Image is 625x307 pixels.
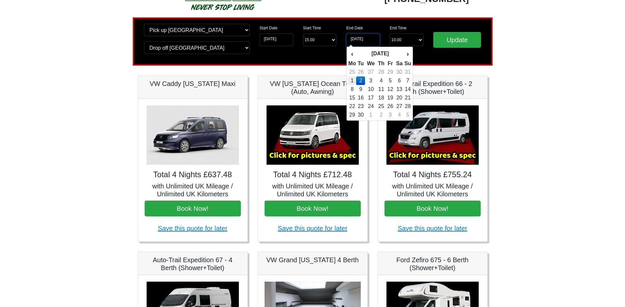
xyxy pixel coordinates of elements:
[377,68,386,76] td: 28
[348,94,356,102] td: 15
[386,68,395,76] td: 29
[386,102,395,111] td: 26
[377,76,386,85] td: 4
[404,68,411,76] td: 31
[145,256,241,272] h5: Auto-Trail Expedition 67 - 4 Berth (Shower+Toilet)
[386,76,395,85] td: 5
[356,111,365,119] td: 30
[303,25,321,31] label: Start Time
[386,59,395,68] th: Fr
[147,105,239,165] img: VW Caddy California Maxi
[348,59,356,68] th: Mo
[404,59,411,68] th: Su
[384,201,481,216] button: Book Now!
[356,94,365,102] td: 16
[356,85,365,94] td: 9
[404,94,411,102] td: 21
[365,102,376,111] td: 24
[356,76,365,85] td: 2
[404,76,411,85] td: 7
[356,48,404,59] th: [DATE]
[384,182,481,198] h5: with Unlimited UK Mileage / Unlimited UK Kilometers
[348,102,356,111] td: 22
[365,59,376,68] th: We
[158,225,227,232] a: Save this quote for later
[395,94,404,102] td: 20
[265,201,361,216] button: Book Now!
[384,80,481,96] h5: Auto-Trail Expedition 66 - 2 Berth (Shower+Toilet)
[267,105,359,165] img: VW California Ocean T6.1 (Auto, Awning)
[265,256,361,264] h5: VW Grand [US_STATE] 4 Berth
[365,76,376,85] td: 3
[348,111,356,119] td: 29
[404,85,411,94] td: 14
[398,225,467,232] a: Save this quote for later
[395,111,404,119] td: 4
[145,182,241,198] h5: with Unlimited UK Mileage / Unlimited UK Kilometers
[384,256,481,272] h5: Ford Zefiro 675 - 6 Berth (Shower+Toilet)
[395,68,404,76] td: 30
[395,76,404,85] td: 6
[404,111,411,119] td: 5
[260,25,277,31] label: Start Date
[348,68,356,76] td: 25
[356,102,365,111] td: 23
[348,85,356,94] td: 8
[386,94,395,102] td: 19
[386,85,395,94] td: 12
[377,85,386,94] td: 11
[356,68,365,76] td: 26
[390,25,407,31] label: End Time
[265,182,361,198] h5: with Unlimited UK Mileage / Unlimited UK Kilometers
[346,25,363,31] label: End Date
[278,225,347,232] a: Save this quote for later
[365,85,376,94] td: 10
[395,85,404,94] td: 13
[404,48,411,59] th: ›
[384,170,481,180] h4: Total 4 Nights £755.24
[348,48,356,59] th: ‹
[386,111,395,119] td: 3
[365,94,376,102] td: 17
[346,34,380,46] input: Return Date
[260,34,293,46] input: Start Date
[386,105,479,165] img: Auto-Trail Expedition 66 - 2 Berth (Shower+Toilet)
[404,102,411,111] td: 28
[365,68,376,76] td: 27
[377,111,386,119] td: 2
[395,102,404,111] td: 27
[348,76,356,85] td: 1
[433,32,481,48] input: Update
[377,59,386,68] th: Th
[265,80,361,96] h5: VW [US_STATE] Ocean T6.1 (Auto, Awning)
[265,170,361,180] h4: Total 4 Nights £712.48
[145,201,241,216] button: Book Now!
[145,170,241,180] h4: Total 4 Nights £637.48
[395,59,404,68] th: Sa
[145,80,241,88] h5: VW Caddy [US_STATE] Maxi
[377,94,386,102] td: 18
[365,111,376,119] td: 1
[377,102,386,111] td: 25
[356,59,365,68] th: Tu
